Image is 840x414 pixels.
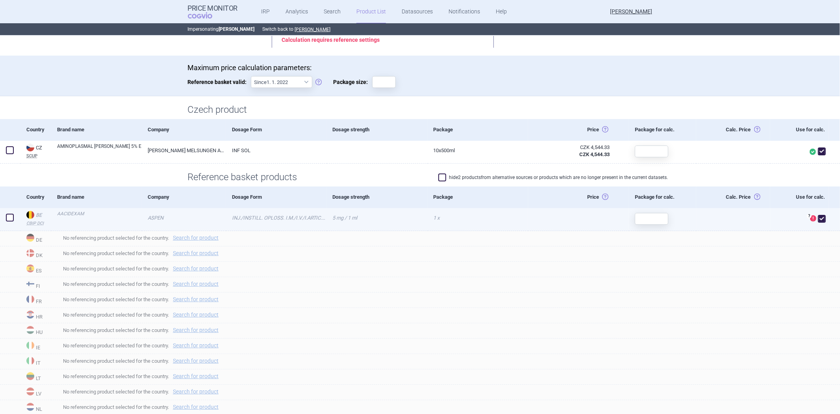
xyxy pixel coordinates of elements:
a: AMINOPLASMAL [PERSON_NAME] 5% E [57,143,142,157]
div: Calc. Price [696,186,770,208]
div: Use for calc. [770,186,829,208]
div: Use for calc. [770,119,829,140]
label: hide 2 products from alternative sources or products which are no longer present in the current d... [438,173,668,181]
a: Search for product [173,389,219,394]
div: Price [528,119,629,140]
button: [PERSON_NAME] [295,26,331,33]
span: LT [20,371,51,383]
img: Belgium [26,211,34,219]
a: BEBECBIP DCI [20,210,51,226]
p: Impersonating Switch back to [188,23,653,35]
span: FR [20,295,51,306]
img: Ireland [26,341,34,349]
a: Search for product [173,297,219,302]
a: Search for product [173,281,219,287]
img: Latvia [26,388,34,395]
img: France [26,295,34,303]
span: HU [20,325,51,337]
img: Germany [26,234,34,242]
div: Company [142,186,226,208]
span: IT [20,356,51,367]
span: No referencing product selected for the country. [57,295,840,304]
img: Denmark [26,249,34,257]
div: Package for calc. [629,119,696,140]
img: Czech Republic [26,144,34,151]
a: INF SOL [226,141,327,160]
span: FI [20,279,51,291]
p: Maximum price calculation parameters: [188,63,653,72]
div: Dosage strength [327,119,428,140]
abbr: Ex-Factory ze zdroje [534,144,610,158]
span: No referencing product selected for the country. [57,279,840,289]
div: Calc. Price [696,119,770,140]
img: Italy [26,357,34,365]
div: Country [20,119,51,140]
div: Dosage Form [226,119,327,140]
img: Netherlands [26,403,34,411]
strong: Price Monitor [188,4,238,12]
div: Country [20,186,51,208]
a: INJ./INSTILL. OPLOSS. I.M./I.V./I.ARTIC./I.BURS./RECT. [AMP.] [226,208,327,228]
h1: Reference basket products [188,172,653,183]
a: Search for product [173,343,219,348]
a: 1 x [428,208,528,228]
strong: Calculation requires reference settings [282,37,380,43]
a: AACIDEXAM [57,210,142,224]
strong: [PERSON_NAME] [219,26,255,32]
span: DE [20,233,51,244]
a: Search for product [173,235,219,241]
a: Price MonitorCOGVIO [188,4,238,19]
a: Search for product [173,373,219,379]
select: Reference basket valid: [251,76,312,88]
a: 10X500ML [428,141,528,160]
div: Package [428,186,528,208]
div: Brand name [51,186,142,208]
a: Search for product [173,250,219,256]
input: Package size: [372,76,396,88]
a: [PERSON_NAME] MELSUNGEN AG, MELSUNGEN [142,141,226,160]
img: Spain [26,265,34,272]
img: Lithuania [26,372,34,380]
div: Dosage strength [327,186,428,208]
div: BE [26,211,51,220]
span: No referencing product selected for the country. [57,325,840,335]
strong: CZK 4,544.33 [579,151,610,157]
abbr: CBIP DCI [26,221,51,226]
div: CZ [26,144,51,152]
h1: Czech product [188,104,653,116]
span: HR [20,310,51,321]
span: No referencing product selected for the country. [57,233,840,242]
span: DK [20,248,51,260]
span: NL [20,402,51,414]
span: No referencing product selected for the country. [57,264,840,273]
span: COGVIO [188,12,223,19]
img: Croatia [26,311,34,319]
span: Reference basket valid: [188,76,251,88]
span: LV [20,387,51,398]
span: No referencing product selected for the country. [57,310,840,319]
div: CZK 4,544.33 [534,144,610,151]
span: No referencing product selected for the country. [57,356,840,366]
span: No referencing product selected for the country. [57,402,840,412]
span: ? [807,214,812,218]
a: 5 mg / 1 ml [327,208,428,228]
span: IE [20,341,51,352]
abbr: SCUP [26,154,51,158]
div: Package [428,119,528,140]
span: No referencing product selected for the country. [57,371,840,381]
div: Package for calc. [629,186,696,208]
img: Hungary [26,326,34,334]
a: Search for product [173,327,219,333]
span: No referencing product selected for the country. [57,341,840,350]
div: Company [142,119,226,140]
span: ES [20,264,51,275]
a: Search for product [173,312,219,317]
span: No referencing product selected for the country. [57,387,840,396]
a: Search for product [173,266,219,271]
div: Brand name [51,119,142,140]
div: Price [528,186,629,208]
a: Search for product [173,404,219,410]
a: CZCZSCUP [20,143,51,158]
img: Finland [26,280,34,288]
span: Package size: [334,76,372,88]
